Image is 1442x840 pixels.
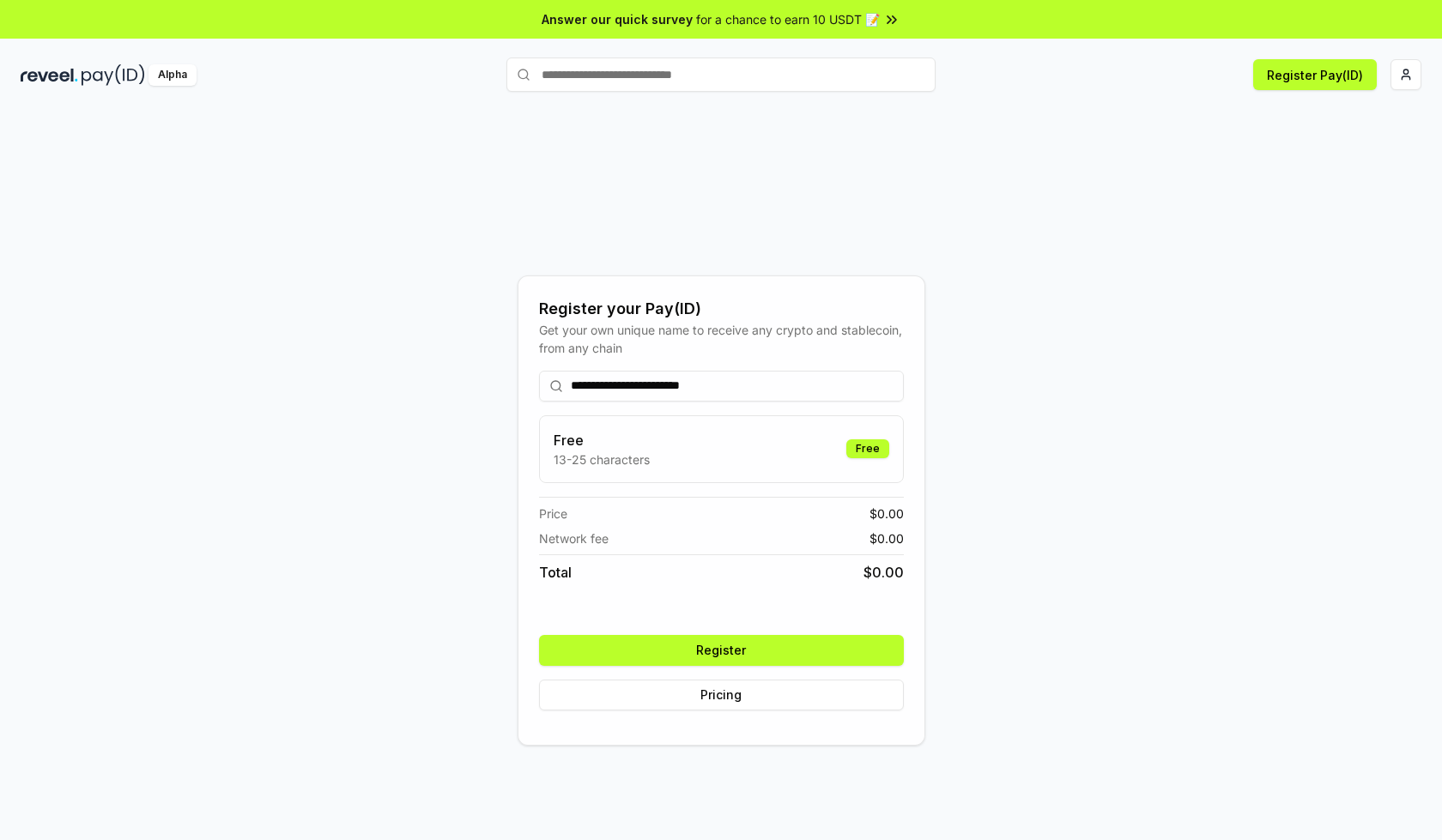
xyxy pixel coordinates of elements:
div: Register your Pay(ID) [539,297,904,321]
img: reveel_dark [21,64,78,86]
span: $ 0.00 [869,529,904,547]
div: Alpha [148,64,197,86]
img: pay_id [82,64,145,86]
p: 13-25 characters [554,450,650,468]
span: for a chance to earn 10 USDT 📝 [696,10,880,28]
span: $ 0.00 [863,562,904,583]
span: Answer our quick survey [542,10,693,28]
span: $ 0.00 [869,505,904,523]
div: Get your own unique name to receive any crypto and stablecoin, from any chain [539,321,904,357]
span: Network fee [539,529,609,547]
span: Price [539,505,567,523]
span: Total [539,562,572,583]
div: Free [846,439,889,458]
button: Pricing [539,680,904,710]
button: Register [539,635,904,666]
h3: Free [554,430,650,450]
button: Register Pay(ID) [1253,59,1377,90]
